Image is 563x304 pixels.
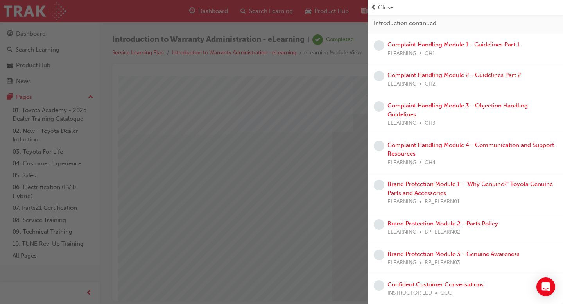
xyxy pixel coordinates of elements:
[387,141,554,157] a: Complaint Handling Module 4 - Communication and Support Resources
[425,197,460,206] span: BP_ELEARN01
[387,181,553,197] a: Brand Protection Module 1 - "Why Genuine?" Toyota Genuine Parts and Accessories
[374,250,384,260] span: learningRecordVerb_NONE-icon
[374,180,384,190] span: learningRecordVerb_NONE-icon
[371,3,377,12] span: prev-icon
[387,197,416,206] span: ELEARNING
[425,228,460,237] span: BP_ELEARN02
[378,3,393,12] span: Close
[425,258,460,267] span: BP_ELEARN03
[387,258,416,267] span: ELEARNING
[387,80,416,89] span: ELEARNING
[440,289,452,298] span: CCC
[387,49,416,58] span: ELEARNING
[371,3,560,12] button: prev-iconClose
[387,289,432,298] span: INSTRUCTOR LED
[387,228,416,237] span: ELEARNING
[387,119,416,128] span: ELEARNING
[374,71,384,81] span: learningRecordVerb_NONE-icon
[387,281,484,288] a: Confident Customer Conversations
[425,119,436,128] span: CH3
[387,72,521,79] a: Complaint Handling Module 2 - Guidelines Part 2
[374,141,384,151] span: learningRecordVerb_NONE-icon
[387,220,498,227] a: Brand Protection Module 2 - Parts Policy
[374,19,436,28] span: Introduction continued
[374,101,384,112] span: learningRecordVerb_NONE-icon
[425,80,436,89] span: CH2
[387,250,520,258] a: Brand Protection Module 3 - Genuine Awareness
[374,219,384,230] span: learningRecordVerb_NONE-icon
[387,41,520,48] a: Complaint Handling Module 1 - Guidelines Part 1
[387,158,416,167] span: ELEARNING
[425,158,436,167] span: CH4
[374,40,384,51] span: learningRecordVerb_NONE-icon
[374,280,384,291] span: learningRecordVerb_NONE-icon
[425,49,435,58] span: CH1
[387,102,528,118] a: Complaint Handling Module 3 - Objection Handling Guidelines
[536,277,555,296] div: Open Intercom Messenger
